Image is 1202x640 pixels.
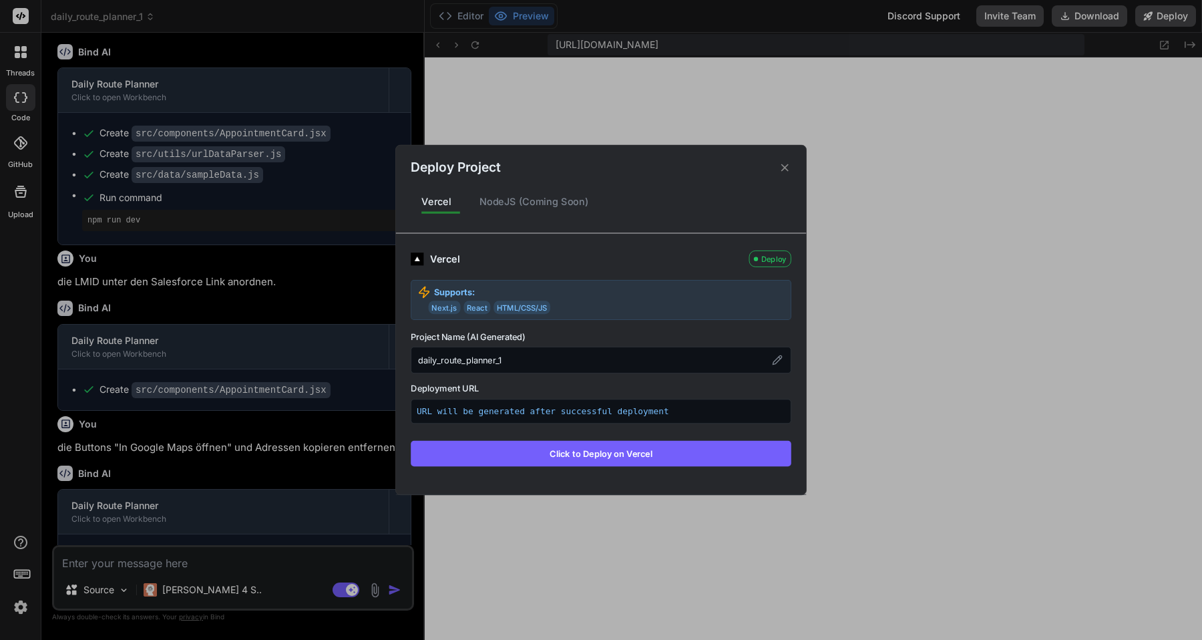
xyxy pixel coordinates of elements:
div: daily_route_planner_1 [411,347,791,373]
button: Edit project name [770,353,785,367]
span: React [463,301,490,314]
div: Vercel [430,252,743,267]
img: logo [411,253,423,265]
span: Next.js [429,301,461,314]
button: Click to Deploy on Vercel [411,441,791,466]
h2: Deploy Project [411,158,500,178]
label: Deployment URL [411,382,791,395]
p: URL will be generated after successful deployment [417,405,785,418]
label: Project Name (AI Generated) [411,331,791,343]
div: Deploy [749,251,791,267]
span: HTML/CSS/JS [493,301,550,314]
div: NodeJS (Coming Soon) [469,188,600,216]
div: Vercel [411,188,462,216]
strong: Supports: [434,286,475,299]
